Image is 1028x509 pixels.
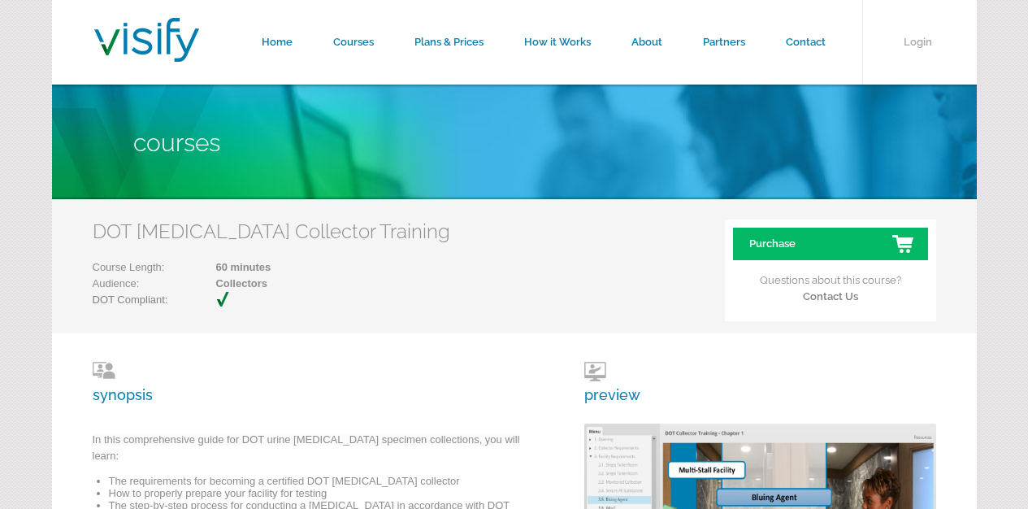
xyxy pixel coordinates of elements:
[93,220,471,243] h2: DOT [MEDICAL_DATA] Collector Training
[164,276,271,292] span: Collectors
[93,276,271,292] p: Audience:
[93,292,247,308] p: DOT Compliant:
[133,128,220,157] span: Courses
[93,259,271,276] p: Course Length:
[93,362,531,403] h3: synopsis
[164,259,271,276] span: 60 minutes
[584,362,640,403] h3: preview
[733,260,928,305] p: Questions about this course?
[94,43,199,67] a: Visify Training
[109,475,531,487] li: The requirements for becoming a certified DOT [MEDICAL_DATA] collector
[733,228,928,260] a: Purchase
[803,290,858,302] a: Contact Us
[93,433,520,462] span: In this comprehensive guide for DOT urine [MEDICAL_DATA] specimen collections, you will learn:
[94,18,199,62] img: Visify Training
[109,487,531,499] li: How to properly prepare your facility for testing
